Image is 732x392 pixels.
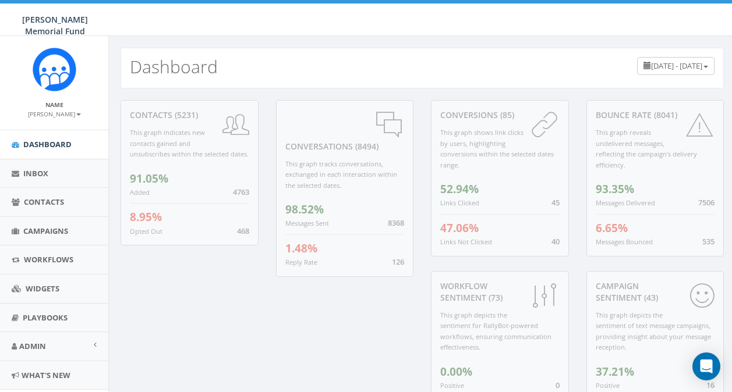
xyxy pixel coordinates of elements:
span: (73) [486,292,503,303]
small: This graph depicts the sentiment of text message campaigns, providing insight about your message ... [596,311,711,352]
div: Bounce Rate [596,109,715,121]
span: Widgets [26,283,59,294]
span: 0 [556,380,560,390]
span: 45 [551,197,560,208]
span: 6.65% [596,220,628,236]
div: Campaign Sentiment [596,280,715,304]
span: 1.48% [285,241,317,256]
small: Opted Out [130,227,162,236]
span: 37.21% [596,364,634,379]
img: Rally_Corp_Icon.png [33,48,76,91]
span: (5231) [172,109,198,120]
small: Name [45,101,63,109]
small: Messages Sent [285,219,329,227]
small: Positive [596,381,620,390]
div: conversations [285,109,405,152]
small: This graph depicts the sentiment for RallyBot-powered workflows, ensuring communication effective... [440,311,551,352]
span: 91.05% [130,171,168,186]
span: Dashboard [23,139,72,149]
span: 16 [706,380,715,390]
small: Added [130,188,150,197]
span: [PERSON_NAME] Memorial Fund [22,14,88,37]
span: 98.52% [285,202,324,217]
span: Contacts [24,197,64,207]
span: 93.35% [596,181,634,197]
span: [DATE] - [DATE] [651,60,702,71]
span: What's New [22,370,70,380]
small: Reply Rate [285,258,317,266]
small: This graph indicates new contacts gained and unsubscribes within the selected dates. [130,128,249,158]
span: 8.95% [130,209,162,224]
span: 7506 [698,197,715,208]
small: Links Clicked [440,198,479,207]
span: (85) [498,109,514,120]
small: This graph tracks conversations, exchanged in each interaction within the selected dates. [285,159,397,190]
span: Playbooks [23,312,68,323]
span: 52.94% [440,181,479,197]
small: [PERSON_NAME] [28,110,81,118]
span: (8041) [652,109,677,120]
small: Links Not Clicked [440,237,492,246]
span: 4763 [233,187,249,197]
span: 40 [551,236,560,247]
span: 126 [392,256,404,267]
small: This graph shows link clicks by users, highlighting conversions within the selected dates range. [440,128,554,169]
span: Inbox [23,168,48,179]
span: 468 [237,226,249,236]
span: (8494) [353,141,379,152]
small: Messages Bounced [596,237,653,246]
div: contacts [130,109,249,121]
span: Workflows [24,254,73,265]
span: 8368 [388,218,404,228]
div: Workflow Sentiment [440,280,560,304]
small: This graph reveals undelivered messages, reflecting the campaign's delivery efficiency. [596,128,697,169]
span: 0.00% [440,364,472,379]
span: (43) [642,292,658,303]
div: Open Intercom Messenger [692,352,720,380]
h2: Dashboard [130,57,218,76]
span: 47.06% [440,220,479,236]
small: Messages Delivered [596,198,655,207]
a: [PERSON_NAME] [28,108,81,119]
div: conversions [440,109,560,121]
span: Campaigns [23,226,68,236]
span: Admin [19,341,46,351]
span: 535 [702,236,715,247]
small: Positive [440,381,464,390]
